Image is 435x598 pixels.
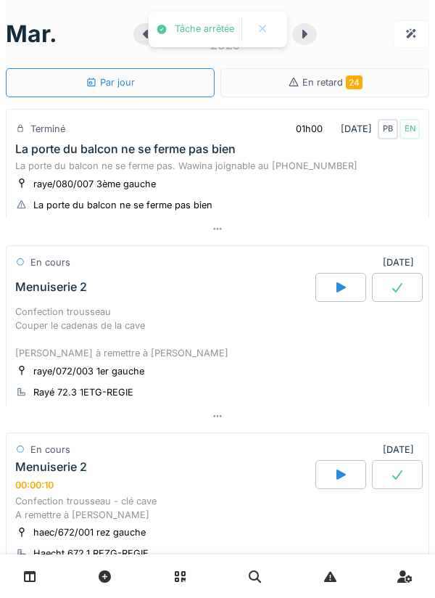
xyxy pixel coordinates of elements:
[15,280,87,294] div: Menuiserie 2
[283,115,420,142] div: [DATE]
[33,177,156,191] div: raye/080/007 3ème gauche
[15,480,54,491] div: 00:00:10
[15,305,420,361] div: Confection trousseau Couper le cadenas de la cave [PERSON_NAME] à remettre à [PERSON_NAME]
[30,443,70,456] div: En cours
[33,198,212,212] div: La porte du balcon ne se ferme pas bien
[15,159,420,173] div: La porte du balcon ne se ferme pas. Wawina joignable au [PHONE_NUMBER]
[30,122,65,136] div: Terminé
[33,546,149,560] div: Haecht 672.1 REZG-REGIE
[175,23,234,36] div: Tâche arrêtée
[15,494,420,522] div: Confection trousseau - clé cave A remettre à [PERSON_NAME]
[86,75,135,89] div: Par jour
[378,119,398,139] div: PB
[33,525,146,539] div: haec/672/001 rez gauche
[30,255,70,269] div: En cours
[399,119,420,139] div: EN
[346,75,362,89] span: 24
[383,255,420,269] div: [DATE]
[33,364,144,378] div: raye/072/003 1er gauche
[302,77,362,88] span: En retard
[296,122,323,136] div: 01h00
[15,142,236,156] div: La porte du balcon ne se ferme pas bien
[15,460,87,474] div: Menuiserie 2
[6,20,57,48] h1: mar.
[383,443,420,456] div: [DATE]
[33,385,133,399] div: Rayé 72.3 1ETG-REGIE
